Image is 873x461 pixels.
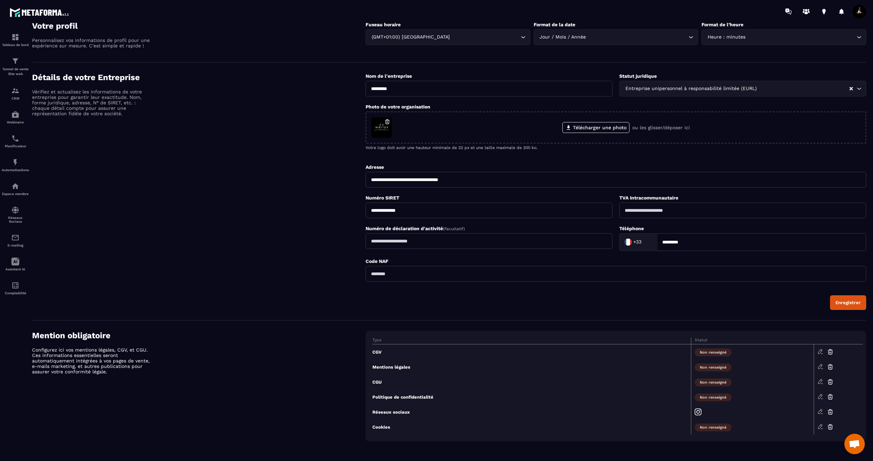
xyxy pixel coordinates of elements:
div: Search for option [534,29,698,45]
img: formation [11,57,19,65]
label: Format de l’heure [701,22,743,27]
p: E-mailing [2,243,29,247]
img: scheduler [11,134,19,143]
label: Numéro de déclaration d'activité [366,226,465,231]
a: emailemailE-mailing [2,228,29,252]
label: Télécharger une photo [562,122,630,133]
a: automationsautomationsEspace membre [2,177,29,201]
label: TVA Intracommunautaire [619,195,678,200]
a: accountantaccountantComptabilité [2,276,29,300]
p: Espace membre [2,192,29,196]
label: Numéro SIRET [366,195,399,200]
span: Heure : minutes [706,33,747,41]
a: Assistant IA [2,252,29,276]
img: formation [11,87,19,95]
p: Tableau de bord [2,43,29,47]
span: Non renseigné [695,423,731,431]
div: Ouvrir le chat [844,434,865,454]
img: social-network [11,206,19,214]
span: Non renseigné [695,363,731,371]
a: schedulerschedulerPlanificateur [2,129,29,153]
label: Adresse [366,164,384,170]
span: Non renseigné [695,393,731,401]
td: Mentions légales [372,359,691,374]
p: ou les glisser/déposer ici [632,125,690,130]
p: Tunnel de vente Site web [2,67,29,76]
p: Webinaire [2,120,29,124]
h4: Détails de votre Entreprise [32,73,366,82]
p: Personnalisez vos informations de profil pour une expérience sur mesure. C'est simple et rapide ! [32,38,151,48]
input: Search for option [588,33,687,41]
p: Assistant IA [2,267,29,271]
p: Configurez ici vos mentions légales, CGV, et CGU. Ces informations essentielles seront automatiqu... [32,347,151,374]
img: logo [10,6,71,19]
div: Search for option [701,29,866,45]
label: Photo de votre organisation [366,104,430,109]
span: Non renseigné [695,348,731,356]
td: Réseaux sociaux [372,404,691,419]
div: Search for option [619,233,657,251]
h4: Mention obligatoire [32,331,366,340]
a: automationsautomationsAutomatisations [2,153,29,177]
label: Statut juridique [619,73,657,79]
div: Search for option [366,29,530,45]
p: CRM [2,96,29,100]
span: (GMT+01:00) [GEOGRAPHIC_DATA] [370,33,451,41]
div: Enregistrer [835,300,861,305]
button: Clear Selected [849,86,853,91]
img: email [11,234,19,242]
p: Vérifiez et actualisez les informations de votre entreprise pour garantir leur exactitude. Nom, f... [32,89,151,116]
img: automations [11,182,19,190]
label: Format de la date [534,22,575,27]
a: social-networksocial-networkRéseaux Sociaux [2,201,29,228]
th: Statut [691,338,814,344]
a: formationformationTunnel de vente Site web [2,52,29,81]
span: +33 [633,239,641,246]
input: Search for option [758,85,849,92]
input: Search for option [747,33,855,41]
th: Type [372,338,691,344]
img: instagram-w.03fc5997.svg [695,408,701,415]
p: Réseaux Sociaux [2,216,29,223]
p: Automatisations [2,168,29,172]
a: automationsautomationsWebinaire [2,105,29,129]
p: Votre logo doit avoir une hauteur minimale de 32 px et une taille maximale de 300 ko. [366,145,866,150]
span: Entreprise unipersonnel à responsabilité limitée (EURL) [624,85,758,92]
p: Planificateur [2,144,29,148]
h4: Votre profil [32,21,366,31]
td: Politique de confidentialité [372,389,691,404]
img: accountant [11,281,19,289]
label: Téléphone [619,226,644,231]
label: Fuseau horaire [366,22,401,27]
span: (Facultatif) [443,226,465,231]
input: Search for option [451,33,519,41]
div: Search for option [619,81,866,96]
img: Country Flag [621,235,635,249]
td: CGU [372,374,691,389]
input: Search for option [643,237,650,247]
label: Code NAF [366,258,388,264]
a: formationformationCRM [2,81,29,105]
label: Nom de l'entreprise [366,73,412,79]
td: Cookies [372,419,691,434]
span: Non renseigné [695,378,731,386]
a: formationformationTableau de bord [2,28,29,52]
button: Enregistrer [830,295,866,310]
img: formation [11,33,19,41]
p: Comptabilité [2,291,29,295]
td: CGV [372,344,691,360]
img: automations [11,110,19,119]
span: Jour / Mois / Année [538,33,588,41]
img: automations [11,158,19,166]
